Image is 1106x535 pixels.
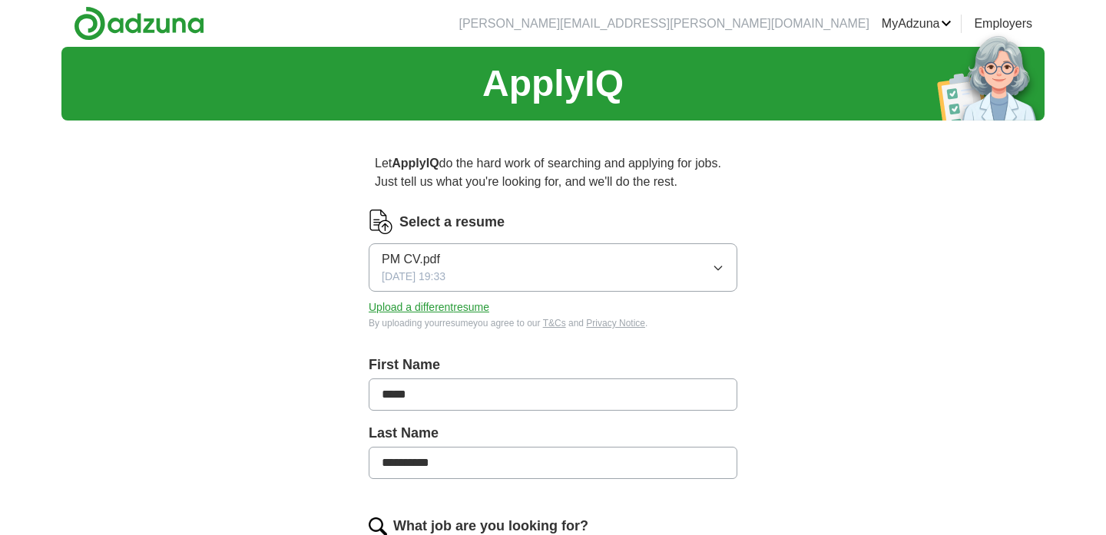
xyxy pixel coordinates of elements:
img: CV Icon [369,210,393,234]
strong: ApplyIQ [392,157,439,170]
a: Privacy Notice [586,318,645,329]
h1: ApplyIQ [482,56,624,111]
span: [DATE] 19:33 [382,269,445,285]
label: Select a resume [399,212,505,233]
label: Last Name [369,423,737,444]
a: MyAdzuna [882,15,952,33]
a: Employers [974,15,1032,33]
button: PM CV.pdf[DATE] 19:33 [369,243,737,292]
span: PM CV.pdf [382,250,440,269]
a: T&Cs [543,318,566,329]
p: Let do the hard work of searching and applying for jobs. Just tell us what you're looking for, an... [369,148,737,197]
div: By uploading your resume you agree to our and . [369,316,737,330]
button: Upload a differentresume [369,299,489,315]
li: [PERSON_NAME][EMAIL_ADDRESS][PERSON_NAME][DOMAIN_NAME] [459,15,869,33]
label: First Name [369,355,737,375]
img: Adzuna logo [74,6,204,41]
